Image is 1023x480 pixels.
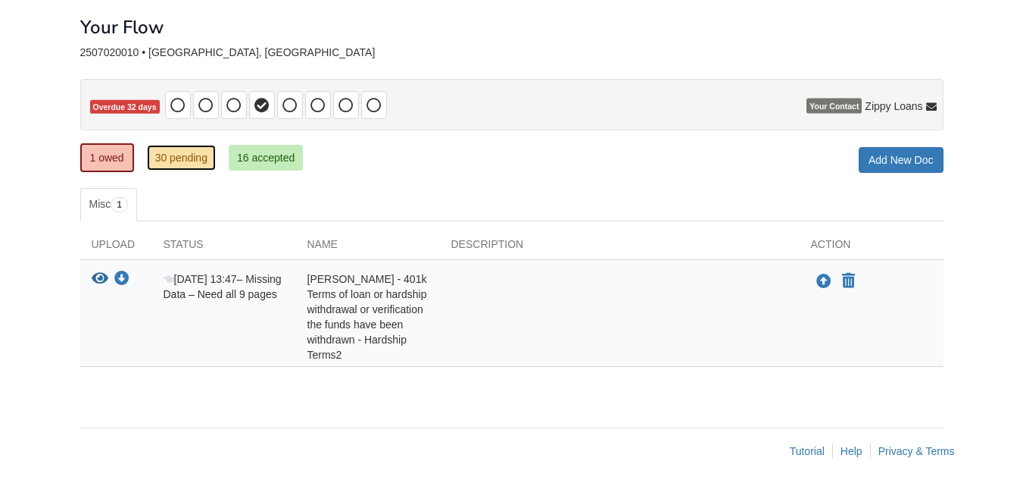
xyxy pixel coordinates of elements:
a: Help [841,445,862,457]
a: 30 pending [147,145,216,171]
a: Download Disheeka Barrett - 401k Terms of loan or hardship withdrawal or verification the funds h... [114,274,129,286]
span: Zippy Loans [865,99,922,114]
div: Status [152,237,296,259]
div: Upload [80,237,152,259]
button: Declare Disheeka Barrett - 401k Terms of loan or hardship withdrawal or verification the funds ha... [841,272,856,290]
div: – Missing Data – Need all 9 pages [152,271,296,362]
a: Add New Doc [859,147,943,173]
a: 1 owed [80,143,134,172]
h1: Your Flow [80,17,164,37]
span: Your Contact [806,99,862,114]
a: Tutorial [790,445,825,457]
button: View Disheeka Barrett - 401k Terms of loan or hardship withdrawal or verification the funds have ... [92,271,108,287]
div: Action [800,237,943,259]
div: Description [440,237,800,259]
span: Overdue 32 days [90,100,160,115]
span: [PERSON_NAME] - 401k Terms of loan or hardship withdrawal or verification the funds have been wit... [307,273,427,361]
div: Name [296,237,440,259]
a: Privacy & Terms [878,445,955,457]
div: 2507020010 • [GEOGRAPHIC_DATA], [GEOGRAPHIC_DATA] [80,46,943,59]
a: 16 accepted [229,145,303,171]
span: [DATE] 13:47 [164,273,237,285]
span: 1 [111,197,128,212]
a: Misc [80,188,137,221]
button: Upload Disheeka Barrett - 401k Terms of loan or hardship withdrawal or verification the funds hav... [815,271,833,291]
